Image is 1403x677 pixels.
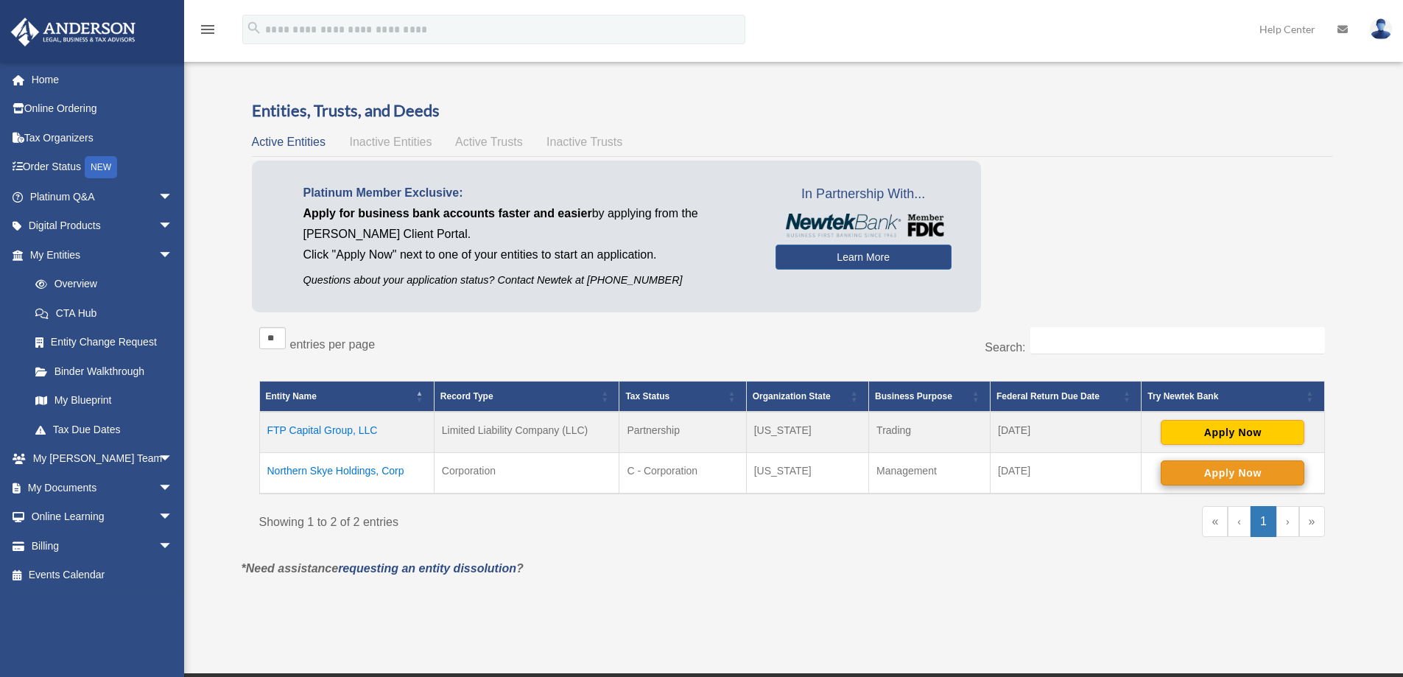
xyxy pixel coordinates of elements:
[746,412,868,453] td: [US_STATE]
[991,382,1142,413] th: Federal Return Due Date: Activate to sort
[985,341,1025,354] label: Search:
[303,245,753,265] p: Click "Apply Now" next to one of your entities to start an application.
[10,561,195,590] a: Events Calendar
[619,453,746,494] td: C - Corporation
[290,338,376,351] label: entries per page
[21,415,188,444] a: Tax Due Dates
[21,357,188,386] a: Binder Walkthrough
[242,562,524,575] em: *Need assistance ?
[619,412,746,453] td: Partnership
[85,156,117,178] div: NEW
[199,21,217,38] i: menu
[776,183,952,206] span: In Partnership With...
[303,183,753,203] p: Platinum Member Exclusive:
[252,136,326,148] span: Active Entities
[259,453,434,494] td: Northern Skye Holdings, Corp
[21,386,188,415] a: My Blueprint
[991,412,1142,453] td: [DATE]
[252,99,1332,122] h3: Entities, Trusts, and Deeds
[303,203,753,245] p: by applying from the [PERSON_NAME] Client Portal.
[338,562,516,575] a: requesting an entity dissolution
[21,270,180,299] a: Overview
[1142,382,1324,413] th: Try Newtek Bank : Activate to sort
[1370,18,1392,40] img: User Pic
[259,382,434,413] th: Entity Name: Activate to invert sorting
[783,214,944,237] img: NewtekBankLogoSM.png
[455,136,523,148] span: Active Trusts
[546,136,622,148] span: Inactive Trusts
[875,391,952,401] span: Business Purpose
[10,123,195,152] a: Tax Organizers
[776,245,952,270] a: Learn More
[996,391,1100,401] span: Federal Return Due Date
[303,271,753,290] p: Questions about your application status? Contact Newtek at [PHONE_NUMBER]
[10,65,195,94] a: Home
[158,531,188,561] span: arrow_drop_down
[1147,387,1301,405] div: Try Newtek Bank
[869,453,991,494] td: Management
[7,18,140,46] img: Anderson Advisors Platinum Portal
[434,412,619,453] td: Limited Liability Company (LLC)
[158,182,188,212] span: arrow_drop_down
[746,453,868,494] td: [US_STATE]
[21,298,188,328] a: CTA Hub
[440,391,493,401] span: Record Type
[266,391,317,401] span: Entity Name
[10,211,195,241] a: Digital Productsarrow_drop_down
[10,531,195,561] a: Billingarrow_drop_down
[10,152,195,183] a: Order StatusNEW
[158,444,188,474] span: arrow_drop_down
[158,473,188,503] span: arrow_drop_down
[1276,506,1299,537] a: Next
[158,240,188,270] span: arrow_drop_down
[10,240,188,270] a: My Entitiesarrow_drop_down
[158,211,188,242] span: arrow_drop_down
[1299,506,1325,537] a: Last
[199,26,217,38] a: menu
[10,473,195,502] a: My Documentsarrow_drop_down
[21,328,188,357] a: Entity Change Request
[869,412,991,453] td: Trading
[10,444,195,474] a: My [PERSON_NAME] Teamarrow_drop_down
[869,382,991,413] th: Business Purpose: Activate to sort
[1161,460,1304,485] button: Apply Now
[746,382,868,413] th: Organization State: Activate to sort
[991,453,1142,494] td: [DATE]
[753,391,831,401] span: Organization State
[1228,506,1251,537] a: Previous
[1251,506,1276,537] a: 1
[1202,506,1228,537] a: First
[10,182,195,211] a: Platinum Q&Aarrow_drop_down
[619,382,746,413] th: Tax Status: Activate to sort
[434,382,619,413] th: Record Type: Activate to sort
[10,94,195,124] a: Online Ordering
[158,502,188,533] span: arrow_drop_down
[259,506,781,533] div: Showing 1 to 2 of 2 entries
[349,136,432,148] span: Inactive Entities
[10,502,195,532] a: Online Learningarrow_drop_down
[625,391,669,401] span: Tax Status
[246,20,262,36] i: search
[434,453,619,494] td: Corporation
[1161,420,1304,445] button: Apply Now
[259,412,434,453] td: FTP Capital Group, LLC
[303,207,592,220] span: Apply for business bank accounts faster and easier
